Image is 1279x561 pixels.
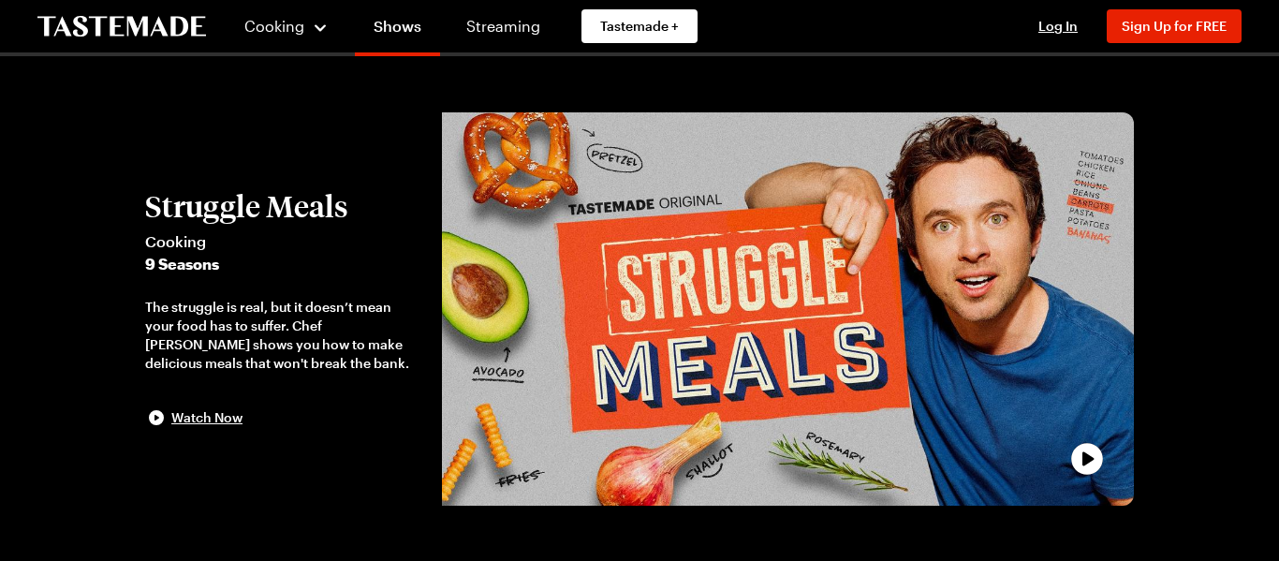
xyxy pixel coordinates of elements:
[1021,17,1095,36] button: Log In
[1038,18,1078,34] span: Log In
[581,9,698,43] a: Tastemade +
[171,408,243,427] span: Watch Now
[1122,18,1227,34] span: Sign Up for FREE
[600,17,679,36] span: Tastemade +
[145,189,423,429] button: Struggle MealsCooking9 SeasonsThe struggle is real, but it doesn’t mean your food has to suffer. ...
[355,4,440,56] a: Shows
[442,112,1134,506] button: play trailer
[442,112,1134,506] img: Struggle Meals
[145,298,423,373] div: The struggle is real, but it doesn’t mean your food has to suffer. Chef [PERSON_NAME] shows you h...
[244,17,304,35] span: Cooking
[1107,9,1242,43] button: Sign Up for FREE
[145,253,423,275] span: 9 Seasons
[37,16,206,37] a: To Tastemade Home Page
[145,230,423,253] span: Cooking
[145,189,423,223] h2: Struggle Meals
[243,4,329,49] button: Cooking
